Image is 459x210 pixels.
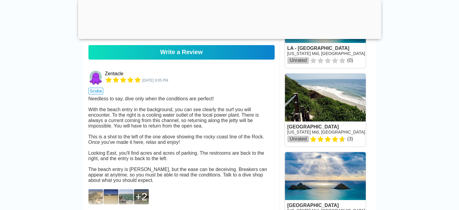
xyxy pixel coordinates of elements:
[88,70,103,85] img: Zentacle
[88,96,275,183] div: Needless to say, dive only when the conditions are perfect! With the beach entry in the backgroun...
[105,71,123,76] a: Zentacle
[88,88,104,94] span: scuba
[142,78,168,82] span: 6025
[88,70,104,85] a: Zentacle
[119,189,134,204] img: D006717.JPG
[88,189,103,204] img: D006719.JPG
[88,45,275,60] a: Write a Review
[135,191,147,203] div: 2
[104,189,118,204] img: D006718.JPG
